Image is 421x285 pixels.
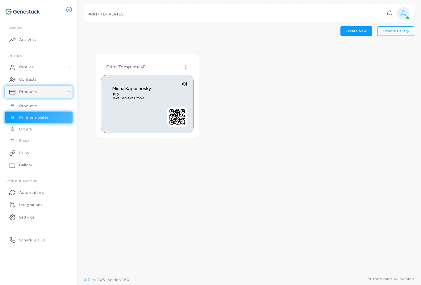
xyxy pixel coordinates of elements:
a: Integrations [5,198,73,211]
span: Automations [19,190,44,195]
span: Integrations [19,202,42,208]
span: Orders [19,126,32,132]
span: Explore Gallery [383,29,409,33]
a: Schedule a Call [5,234,73,246]
span: 2025 [97,277,104,283]
a: Analytics [5,33,73,46]
button: Explore Gallery [377,26,414,36]
span: INSIGHTS [7,26,23,30]
span: Contacts [19,77,36,82]
a: Links [5,147,73,159]
h4: Print Template #1 [106,64,146,70]
a: Print templates [5,112,73,123]
span: Analytics [19,37,36,42]
img: 03180b708c93b990c6eadbd72c943d42038a34a66f20a55816eb0bcedfc8ffd1.png [101,75,194,133]
span: Shop [19,138,29,143]
a: Orders [5,123,73,135]
span: Version: 1.8.0 [108,278,129,282]
span: Links [19,150,29,155]
span: Create New [346,29,367,33]
a: Contacts [5,73,73,86]
span: Business cards. Reinvented. [368,276,414,282]
span: Schedule a Call [19,237,48,243]
span: Gallery [19,162,32,168]
span: ENTITIES [7,54,22,57]
a: Automations [5,186,73,198]
a: Tapni [88,278,97,282]
a: Gallery [5,159,73,171]
span: Configurations [7,179,37,183]
img: logo [6,6,40,17]
a: Settings [5,211,73,223]
span: © [84,277,129,283]
span: Profiles [19,64,33,70]
a: Profiles [5,61,73,73]
a: Products [5,100,73,112]
span: Print templates [19,115,49,120]
span: Products [19,103,37,109]
a: Products [5,86,73,98]
a: Shop [5,135,73,147]
span: Products [19,89,37,95]
h5: PRINT TEMPLATES [87,12,123,16]
span: Settings [19,215,35,220]
button: Create New [340,26,372,36]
